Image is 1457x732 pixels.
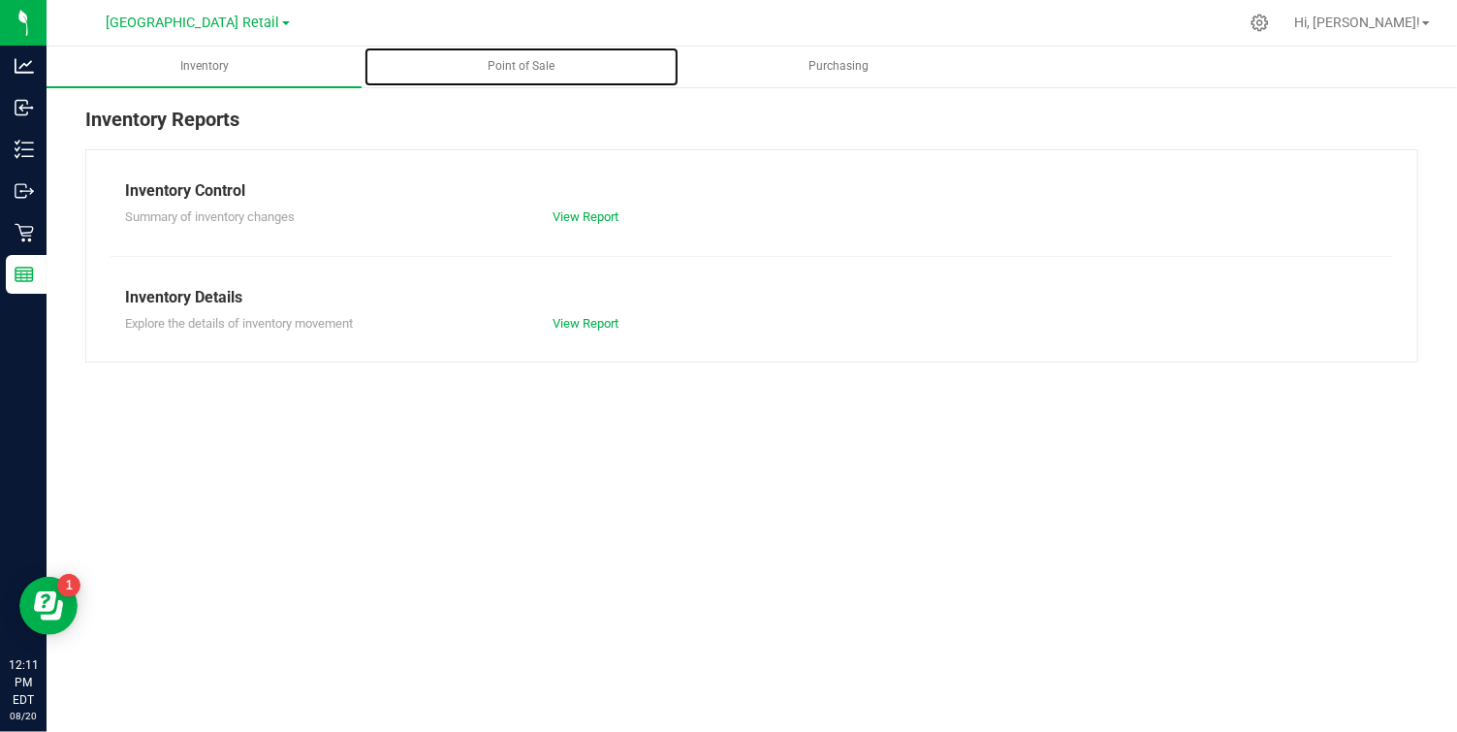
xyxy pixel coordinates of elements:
inline-svg: Inbound [15,98,34,117]
inline-svg: Analytics [15,56,34,76]
a: Point of Sale [364,47,679,87]
span: Purchasing [782,58,895,75]
span: Inventory [154,58,255,75]
span: Summary of inventory changes [125,209,295,224]
inline-svg: Outbound [15,181,34,201]
span: [GEOGRAPHIC_DATA] Retail [107,15,280,31]
inline-svg: Inventory [15,140,34,159]
a: Inventory [47,47,362,87]
div: Inventory Control [125,179,1378,203]
inline-svg: Retail [15,223,34,242]
iframe: Resource center [19,577,78,635]
div: Inventory Details [125,286,1378,309]
p: 08/20 [9,709,38,723]
div: Inventory Reports [85,105,1418,149]
p: 12:11 PM EDT [9,656,38,709]
span: Hi, [PERSON_NAME]! [1294,15,1420,30]
a: Purchasing [681,47,997,87]
span: Explore the details of inventory movement [125,316,353,331]
inline-svg: Reports [15,265,34,284]
iframe: Resource center unread badge [57,574,80,597]
div: Manage settings [1248,14,1272,32]
a: View Report [553,316,618,331]
a: View Report [553,209,618,224]
span: Point of Sale [462,58,582,75]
